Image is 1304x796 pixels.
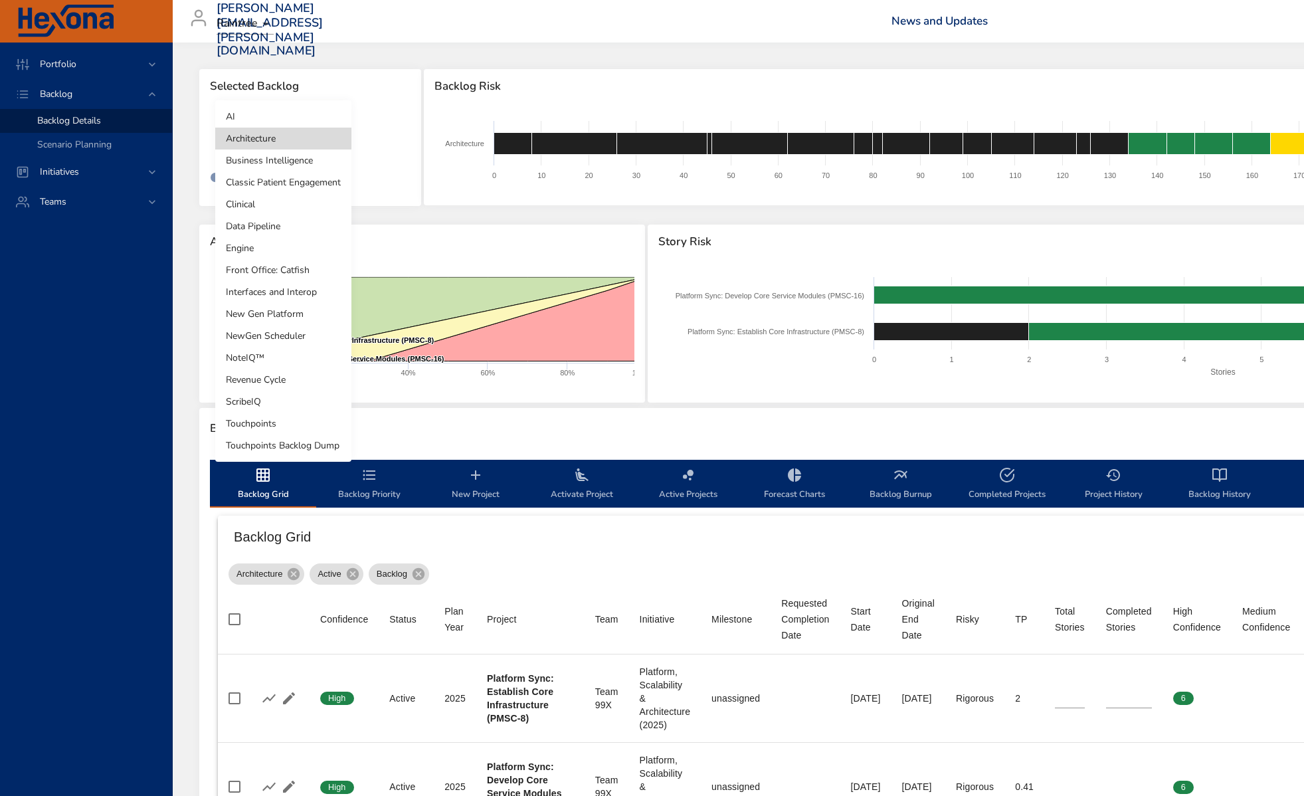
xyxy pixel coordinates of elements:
[215,237,351,259] li: Engine
[215,281,351,303] li: Interfaces and Interop
[215,435,351,456] li: Touchpoints Backlog Dump
[215,149,351,171] li: Business Intelligence
[215,215,351,237] li: Data Pipeline
[215,325,351,347] li: NewGen Scheduler
[215,106,351,128] li: AI
[215,391,351,413] li: ScribeIQ
[215,259,351,281] li: Front Office: Catfish
[215,369,351,391] li: Revenue Cycle
[215,128,351,149] li: Architecture
[215,193,351,215] li: Clinical
[215,303,351,325] li: New Gen Platform
[215,413,351,435] li: Touchpoints
[215,347,351,369] li: NoteIQ™
[215,171,351,193] li: Classic Patient Engagement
